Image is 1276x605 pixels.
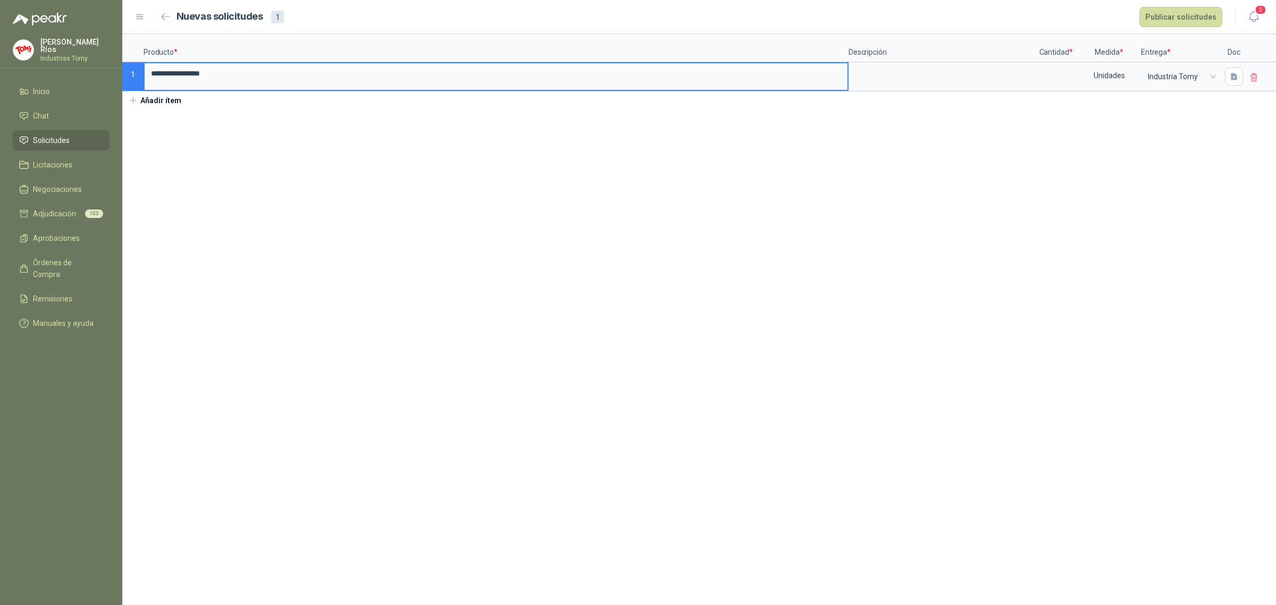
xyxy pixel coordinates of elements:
span: Adjudicación [33,208,76,220]
span: Órdenes de Compra [33,257,99,280]
span: 2 [1255,5,1266,15]
span: 153 [85,209,103,218]
p: Industrias Tomy [40,55,110,62]
p: Cantidad [1035,34,1077,62]
p: Medida [1077,34,1141,62]
span: Inicio [33,86,50,97]
span: Aprobaciones [33,232,80,244]
a: Remisiones [13,289,110,309]
span: Negociaciones [33,183,82,195]
p: Producto [144,34,849,62]
a: Licitaciones [13,155,110,175]
p: Descripción [849,34,1035,62]
button: Añadir ítem [122,91,188,110]
button: Publicar solicitudes [1139,7,1222,27]
a: Órdenes de Compra [13,253,110,284]
h2: Nuevas solicitudes [177,9,263,24]
p: [PERSON_NAME] Ríos [40,38,110,53]
a: Chat [13,106,110,126]
a: Solicitudes [13,130,110,150]
button: 2 [1244,7,1263,27]
p: Doc [1221,34,1247,62]
p: 1 [122,62,144,91]
img: Company Logo [13,40,33,60]
span: Manuales y ayuda [33,317,94,329]
a: Adjudicación153 [13,204,110,224]
span: Licitaciones [33,159,72,171]
span: Remisiones [33,293,72,305]
a: Aprobaciones [13,228,110,248]
a: Inicio [13,81,110,102]
img: Logo peakr [13,13,67,26]
a: Negociaciones [13,179,110,199]
div: 1 [271,11,284,23]
div: Unidades [1078,63,1140,88]
p: Entrega [1141,34,1221,62]
span: Industria Tomy [1148,69,1214,85]
a: Manuales y ayuda [13,313,110,333]
span: Solicitudes [33,135,70,146]
span: Chat [33,110,49,122]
